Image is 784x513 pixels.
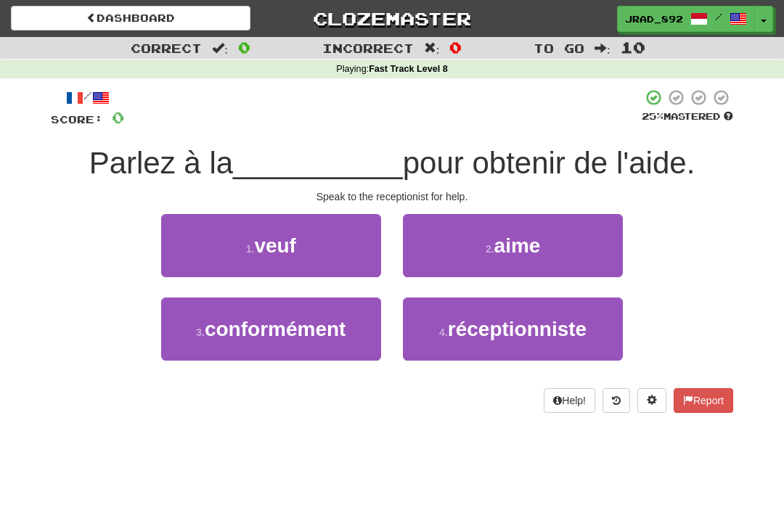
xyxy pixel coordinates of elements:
[51,189,733,204] div: Speak to the receptionist for help.
[642,110,663,122] span: 25 %
[112,108,124,126] span: 0
[212,42,228,54] span: :
[403,214,623,277] button: 2.aime
[674,388,733,413] button: Report
[625,12,683,25] span: jrad_892
[272,6,512,31] a: Clozemaster
[89,146,233,180] span: Parlez à la
[494,234,541,257] span: aime
[449,38,462,56] span: 0
[617,6,755,32] a: jrad_892 /
[51,89,124,107] div: /
[11,6,250,30] a: Dashboard
[322,41,414,55] span: Incorrect
[161,214,381,277] button: 1.veuf
[424,42,440,54] span: :
[534,41,584,55] span: To go
[246,243,255,255] small: 1 .
[161,297,381,361] button: 3.conformément
[621,38,645,56] span: 10
[254,234,296,257] span: veuf
[403,146,695,180] span: pour obtenir de l'aide.
[642,110,733,123] div: Mastered
[486,243,494,255] small: 2 .
[595,42,611,54] span: :
[544,388,595,413] button: Help!
[715,12,722,22] span: /
[233,146,403,180] span: __________
[603,388,630,413] button: Round history (alt+y)
[51,113,103,126] span: Score:
[131,41,202,55] span: Correct
[369,64,448,74] strong: Fast Track Level 8
[448,318,587,340] span: réceptionniste
[196,327,205,338] small: 3 .
[238,38,250,56] span: 0
[439,327,448,338] small: 4 .
[403,297,623,361] button: 4.réceptionniste
[205,318,346,340] span: conformément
